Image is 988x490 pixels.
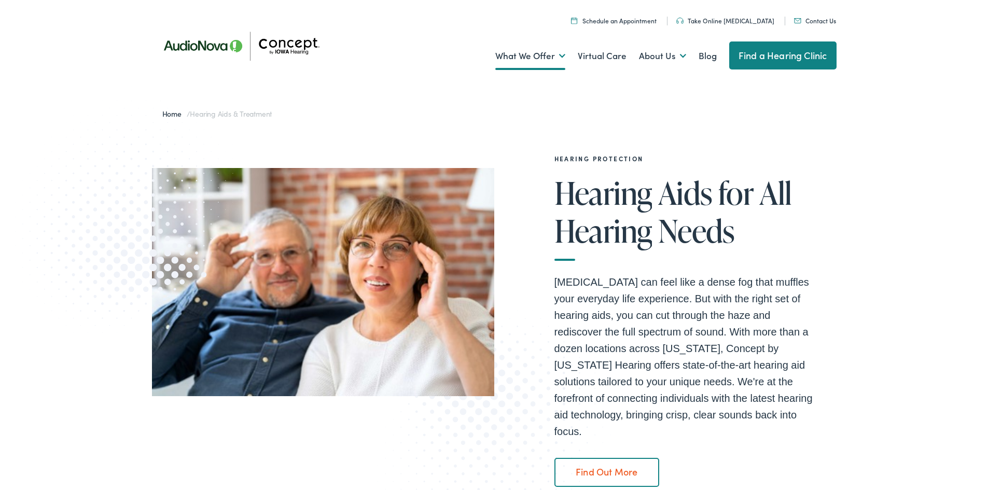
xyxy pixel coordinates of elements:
img: utility icon [794,18,801,23]
p: [MEDICAL_DATA] can feel like a dense fog that muffles your everyday life experience. But with the... [554,274,819,440]
span: All [759,176,791,210]
a: Contact Us [794,16,836,25]
a: What We Offer [495,37,565,75]
a: Blog [699,37,717,75]
img: utility icon [676,18,684,24]
a: About Us [639,37,686,75]
span: Hearing [554,214,652,248]
span: Hearing [554,176,652,210]
h2: Hearing Protection [554,155,819,162]
img: A calendar icon to schedule an appointment at Concept by Iowa Hearing. [571,17,577,24]
span: for [718,176,754,210]
a: Schedule an Appointment [571,16,657,25]
a: Virtual Care [578,37,627,75]
span: Aids [658,176,713,210]
a: Take Online [MEDICAL_DATA] [676,16,774,25]
span: Needs [658,214,735,248]
a: Find a Hearing Clinic [729,41,837,69]
a: Find Out More [554,458,660,487]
